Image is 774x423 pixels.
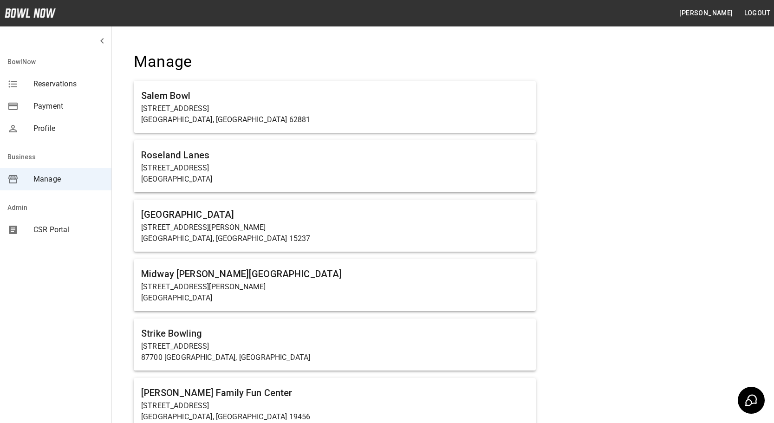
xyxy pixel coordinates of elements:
h6: [PERSON_NAME] Family Fun Center [141,385,528,400]
span: Reservations [33,78,104,90]
span: Profile [33,123,104,134]
p: [GEOGRAPHIC_DATA], [GEOGRAPHIC_DATA] 19456 [141,411,528,423]
h4: Manage [134,52,536,72]
p: [GEOGRAPHIC_DATA], [GEOGRAPHIC_DATA] 15237 [141,233,528,244]
p: [STREET_ADDRESS][PERSON_NAME] [141,222,528,233]
span: Manage [33,174,104,185]
h6: Roseland Lanes [141,148,528,163]
h6: [GEOGRAPHIC_DATA] [141,207,528,222]
p: 87700 [GEOGRAPHIC_DATA], [GEOGRAPHIC_DATA] [141,352,528,363]
p: [STREET_ADDRESS] [141,400,528,411]
img: logo [5,8,56,18]
button: Logout [741,5,774,22]
p: [STREET_ADDRESS] [141,103,528,114]
span: Payment [33,101,104,112]
p: [STREET_ADDRESS][PERSON_NAME] [141,281,528,293]
p: [GEOGRAPHIC_DATA], [GEOGRAPHIC_DATA] 62881 [141,114,528,125]
p: [STREET_ADDRESS] [141,163,528,174]
h6: Salem Bowl [141,88,528,103]
p: [STREET_ADDRESS] [141,341,528,352]
span: CSR Portal [33,224,104,235]
h6: Midway [PERSON_NAME][GEOGRAPHIC_DATA] [141,267,528,281]
p: [GEOGRAPHIC_DATA] [141,174,528,185]
p: [GEOGRAPHIC_DATA] [141,293,528,304]
button: [PERSON_NAME] [676,5,736,22]
h6: Strike Bowling [141,326,528,341]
